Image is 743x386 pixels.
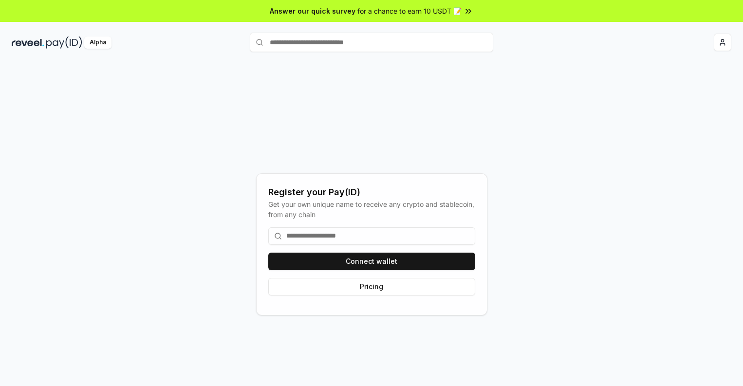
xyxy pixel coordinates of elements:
div: Alpha [84,37,111,49]
button: Pricing [268,278,475,295]
img: pay_id [46,37,82,49]
div: Register your Pay(ID) [268,185,475,199]
div: Get your own unique name to receive any crypto and stablecoin, from any chain [268,199,475,220]
span: Answer our quick survey [270,6,355,16]
span: for a chance to earn 10 USDT 📝 [357,6,462,16]
img: reveel_dark [12,37,44,49]
button: Connect wallet [268,253,475,270]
